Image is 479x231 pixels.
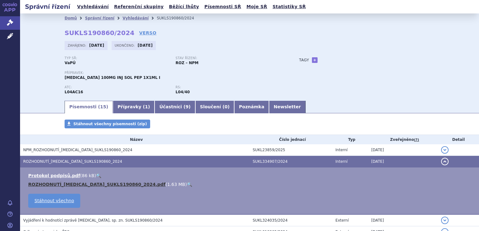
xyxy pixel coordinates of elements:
[414,138,419,142] abbr: (?)
[157,13,202,23] li: SUKLS190860/2024
[65,101,113,113] a: Písemnosti (15)
[28,194,80,208] a: Stáhnout všechno
[23,159,122,164] span: ROZHODNUTÍ_TREMFYA_SUKLS190860_2024
[441,217,449,224] button: detail
[335,218,349,223] span: Externí
[23,218,163,223] span: Vyjádření k hodnotící zprávě TREMFYA, sp. zn. SUKLS190860/2024
[73,122,147,126] span: Stáhnout všechny písemnosti (zip)
[250,156,332,167] td: SUKL334907/2024
[113,101,155,113] a: Přípravky (1)
[299,56,309,64] h3: Tagy
[68,43,87,48] span: Zahájeno:
[368,214,438,226] td: [DATE]
[224,104,228,109] span: 0
[186,104,189,109] span: 9
[332,135,368,144] th: Typ
[75,3,111,11] a: Vyhledávání
[100,104,106,109] span: 15
[65,71,287,75] p: Přípravek:
[82,173,94,178] span: 86 kB
[28,172,473,179] li: ( )
[28,181,473,187] li: ( )
[112,3,166,11] a: Referenční skupiny
[187,182,192,187] a: 🔍
[335,159,348,164] span: Interní
[312,57,318,63] a: +
[145,104,148,109] span: 1
[250,144,332,156] td: SUKL23859/2025
[250,135,332,144] th: Číslo jednací
[441,146,449,154] button: detail
[20,2,75,11] h2: Správní řízení
[335,148,348,152] span: Interní
[368,156,438,167] td: [DATE]
[115,43,136,48] span: Ukončeno:
[65,56,169,60] p: Typ SŘ:
[176,56,280,60] p: Stav řízení:
[368,144,438,156] td: [DATE]
[138,43,153,48] strong: [DATE]
[23,148,132,152] span: NPM_ROZHODNUTÍ_TREMFYA_SUKLS190860_2024
[28,173,80,178] a: Protokol podpisů.pdf
[65,16,77,20] a: Domů
[65,85,169,89] p: ATC:
[65,90,83,94] strong: GUSELKUMAB
[176,61,198,65] strong: ROZ – NPM
[176,85,280,89] p: RS:
[234,101,269,113] a: Poznámka
[271,3,308,11] a: Statistiky SŘ
[441,158,449,165] button: detail
[269,101,306,113] a: Newsletter
[28,182,166,187] a: ROZHODNUTÍ_[MEDICAL_DATA]_SUKLS190860_2024.pdf
[167,3,201,11] a: Běžící lhůty
[203,3,243,11] a: Písemnosti SŘ
[155,101,195,113] a: Účastníci (9)
[20,135,250,144] th: Název
[438,135,479,144] th: Detail
[65,75,160,80] span: [MEDICAL_DATA] 100MG INJ SOL PEP 1X1ML I
[85,16,114,20] a: Správní řízení
[195,101,234,113] a: Sloučení (0)
[96,173,101,178] a: 🔍
[65,120,150,128] a: Stáhnout všechny písemnosti (zip)
[250,214,332,226] td: SUKL324035/2024
[368,135,438,144] th: Zveřejněno
[65,61,76,65] strong: VaPÚ
[167,182,185,187] span: 1.63 MB
[245,3,269,11] a: Moje SŘ
[123,16,149,20] a: Vyhledávání
[176,90,190,94] strong: secukinumab, ixekizumab, brodalumab, guselkumab a risankizumab
[89,43,104,48] strong: [DATE]
[65,29,134,37] strong: SUKLS190860/2024
[139,30,156,36] a: VERSO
